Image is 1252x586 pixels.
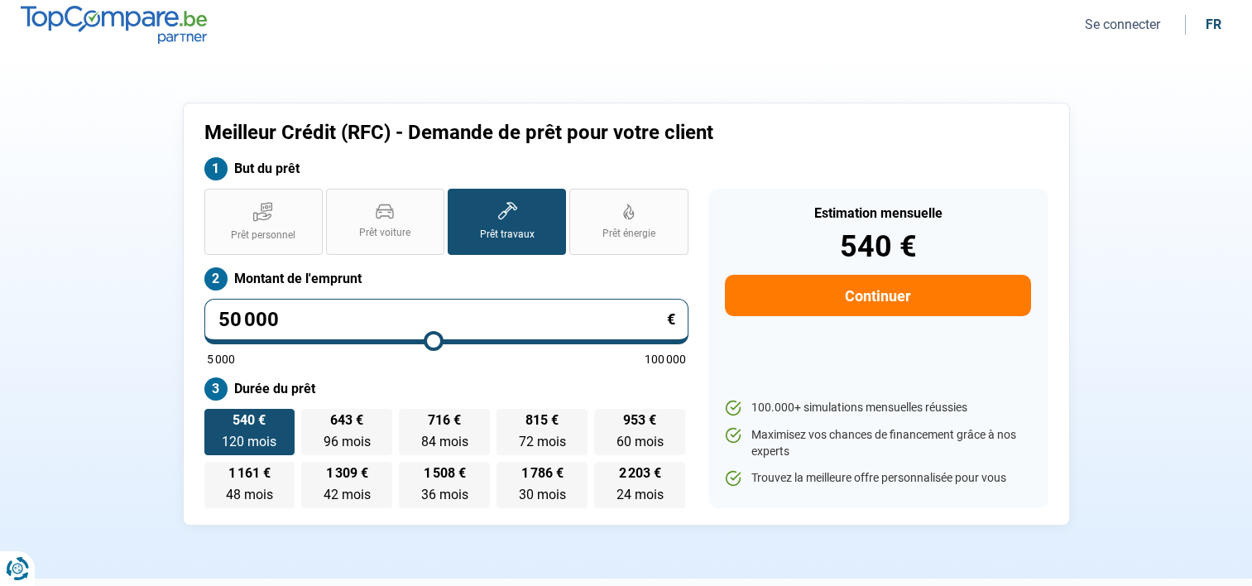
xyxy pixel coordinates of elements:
span: 1 161 € [228,467,271,480]
span: Prêt travaux [480,228,535,242]
li: Maximisez vos chances de financement grâce à nos experts [725,427,1030,459]
span: 42 mois [324,487,371,502]
li: Trouvez la meilleure offre personnalisée pour vous [725,470,1030,487]
span: Prêt personnel [231,228,295,243]
span: 48 mois [226,487,273,502]
div: fr [1206,17,1221,32]
div: Estimation mensuelle [725,207,1030,220]
label: Montant de l'emprunt [204,267,688,291]
span: 1 309 € [326,467,368,480]
span: 60 mois [616,434,664,449]
span: 36 mois [421,487,468,502]
span: 540 € [233,414,266,427]
button: Continuer [725,275,1030,316]
span: 643 € [330,414,363,427]
img: TopCompare.be [21,6,207,43]
span: 2 203 € [619,467,661,480]
span: 30 mois [519,487,566,502]
button: Se connecter [1080,16,1165,33]
h1: Meilleur Crédit (RFC) - Demande de prêt pour votre client [204,121,832,145]
span: 716 € [428,414,461,427]
span: 1 786 € [521,467,564,480]
span: 84 mois [421,434,468,449]
li: 100.000+ simulations mensuelles réussies [725,400,1030,416]
span: 953 € [623,414,656,427]
span: 1 508 € [424,467,466,480]
label: But du prêt [204,157,688,180]
span: 5 000 [207,353,235,365]
span: Prêt énergie [602,227,655,241]
span: 72 mois [519,434,566,449]
span: 96 mois [324,434,371,449]
label: Durée du prêt [204,377,688,401]
span: € [667,312,675,327]
span: 815 € [525,414,559,427]
span: 120 mois [222,434,276,449]
span: 100 000 [645,353,686,365]
span: 24 mois [616,487,664,502]
div: 540 € [725,232,1030,262]
span: Prêt voiture [359,226,410,240]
